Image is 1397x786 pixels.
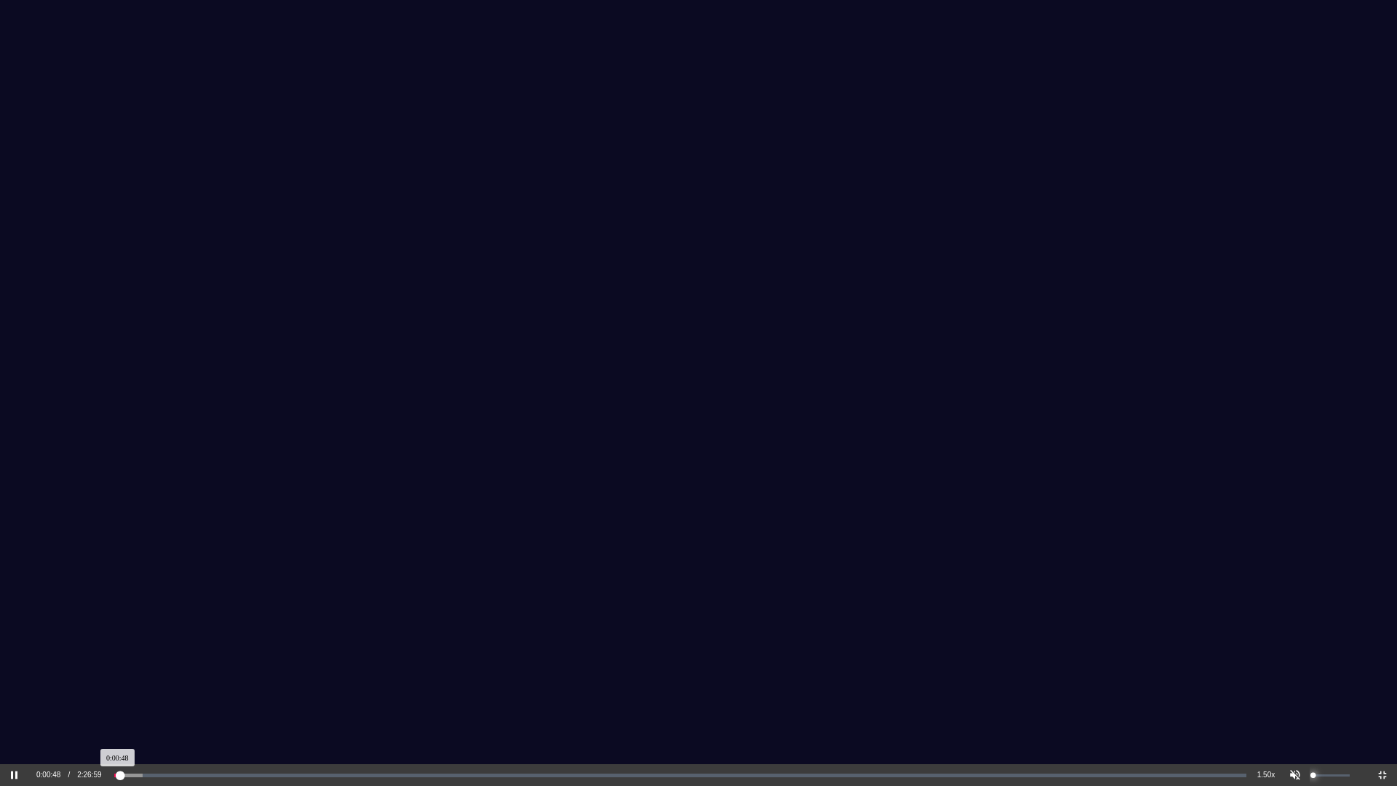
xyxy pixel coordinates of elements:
div: volume level [1281,764,1368,786]
div: 0:00:48 [36,764,60,786]
div: volume level [1313,774,1350,777]
div: 1.50x [1251,764,1281,786]
span: / [68,771,70,779]
div: 2:26:59 [77,764,101,786]
div: video progress bar [114,774,1246,777]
